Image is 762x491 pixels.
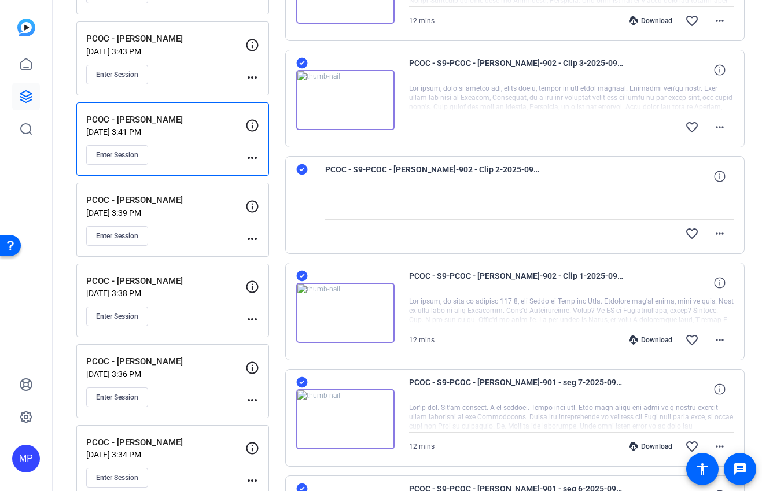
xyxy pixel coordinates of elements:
mat-icon: more_horiz [245,71,259,84]
mat-icon: more_horiz [245,151,259,165]
img: thumb-nail [296,283,395,343]
p: PCOC - [PERSON_NAME] [86,355,245,368]
mat-icon: favorite_border [685,227,699,241]
p: [DATE] 3:38 PM [86,289,245,298]
mat-icon: more_horiz [245,232,259,246]
button: Enter Session [86,307,148,326]
span: 12 mins [409,442,435,451]
mat-icon: more_horiz [713,227,727,241]
p: [DATE] 3:34 PM [86,450,245,459]
p: PCOC - [PERSON_NAME] [86,436,245,449]
span: Enter Session [96,473,138,482]
img: thumb-nail [296,70,395,130]
mat-icon: more_horiz [245,312,259,326]
div: Download [623,335,678,345]
mat-icon: more_horiz [245,393,259,407]
mat-icon: message [733,462,747,476]
p: [DATE] 3:41 PM [86,127,245,136]
span: Enter Session [96,70,138,79]
p: PCOC - [PERSON_NAME] [86,113,245,127]
img: blue-gradient.svg [17,19,35,36]
span: 12 mins [409,336,435,344]
span: Enter Session [96,231,138,241]
span: Enter Session [96,393,138,402]
mat-icon: more_horiz [713,440,727,453]
p: PCOC - [PERSON_NAME] [86,194,245,207]
span: PCOC - S9-PCOC - [PERSON_NAME]-902 - Clip 2-2025-09-29-13-42-50-054-0 [325,163,539,190]
mat-icon: favorite_border [685,333,699,347]
div: Download [623,16,678,25]
mat-icon: more_horiz [713,14,727,28]
span: Enter Session [96,150,138,160]
mat-icon: accessibility [695,462,709,476]
p: PCOC - [PERSON_NAME] [86,275,245,288]
p: [DATE] 3:36 PM [86,370,245,379]
button: Enter Session [86,65,148,84]
p: [DATE] 3:43 PM [86,47,245,56]
span: PCOC - S9-PCOC - [PERSON_NAME]-902 - Clip 3-2025-09-29-13-58-37-989-0 [409,56,623,84]
button: Enter Session [86,387,148,407]
img: thumb-nail [296,389,395,449]
span: PCOC - S9-PCOC - [PERSON_NAME]-902 - Clip 1-2025-09-29-13-29-41-139-0 [409,269,623,297]
button: Enter Session [86,468,148,488]
mat-icon: more_horiz [713,333,727,347]
mat-icon: favorite_border [685,14,699,28]
span: 12 mins [409,17,435,25]
button: Enter Session [86,145,148,165]
mat-icon: more_horiz [245,474,259,488]
button: Enter Session [86,226,148,246]
mat-icon: favorite_border [685,120,699,134]
mat-icon: favorite_border [685,440,699,453]
p: PCOC - [PERSON_NAME] [86,32,245,46]
mat-icon: more_horiz [713,120,727,134]
div: MP [12,445,40,472]
span: PCOC - S9-PCOC - [PERSON_NAME]-901 - seg 7-2025-09-29-12-51-37-280-0 [409,375,623,403]
div: Download [623,442,678,451]
span: Enter Session [96,312,138,321]
p: [DATE] 3:39 PM [86,208,245,217]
